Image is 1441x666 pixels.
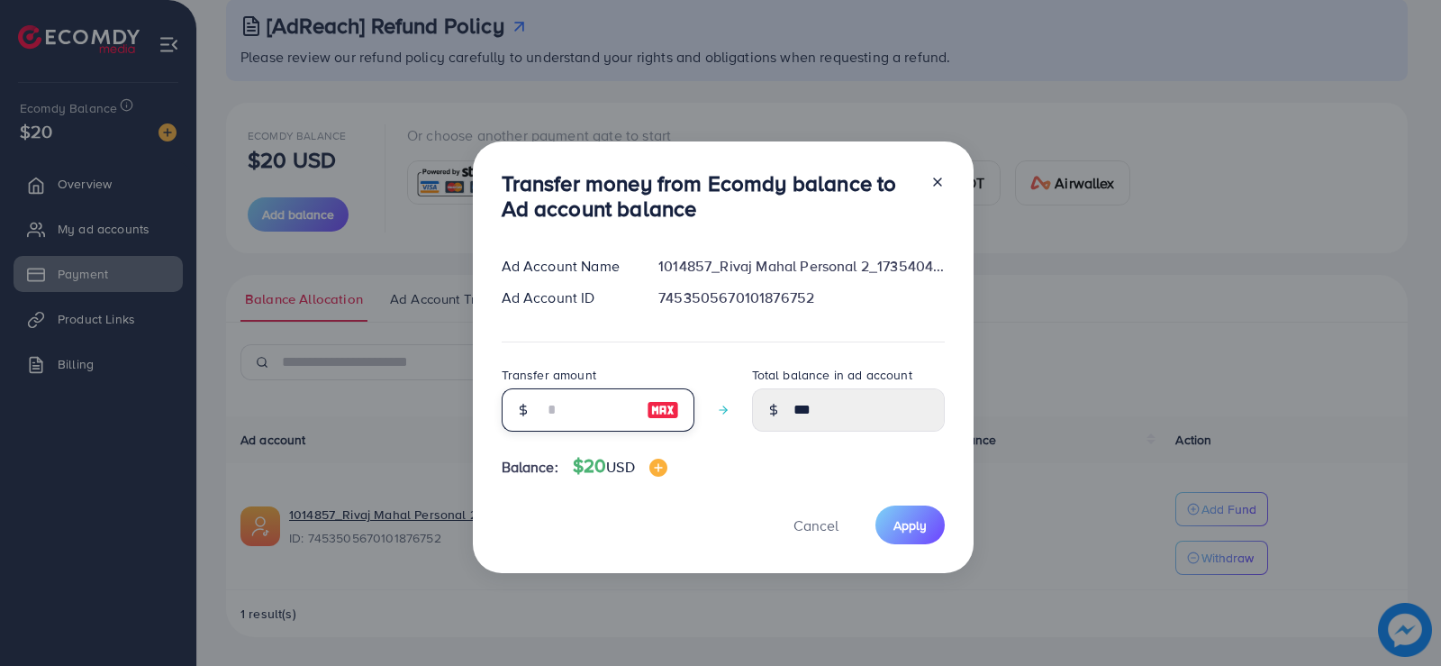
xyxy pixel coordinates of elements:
[649,459,667,477] img: image
[502,366,596,384] label: Transfer amount
[502,170,916,223] h3: Transfer money from Ecomdy balance to Ad account balance
[647,399,679,421] img: image
[875,506,945,544] button: Apply
[771,506,861,544] button: Cancel
[487,287,645,308] div: Ad Account ID
[502,457,558,478] span: Balance:
[573,455,667,478] h4: $20
[487,256,645,277] div: Ad Account Name
[644,256,958,277] div: 1014857_Rivaj Mahal Personal 2_1735404529188
[752,366,912,384] label: Total balance in ad account
[644,287,958,308] div: 7453505670101876752
[793,515,838,535] span: Cancel
[606,457,634,477] span: USD
[893,516,927,534] span: Apply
